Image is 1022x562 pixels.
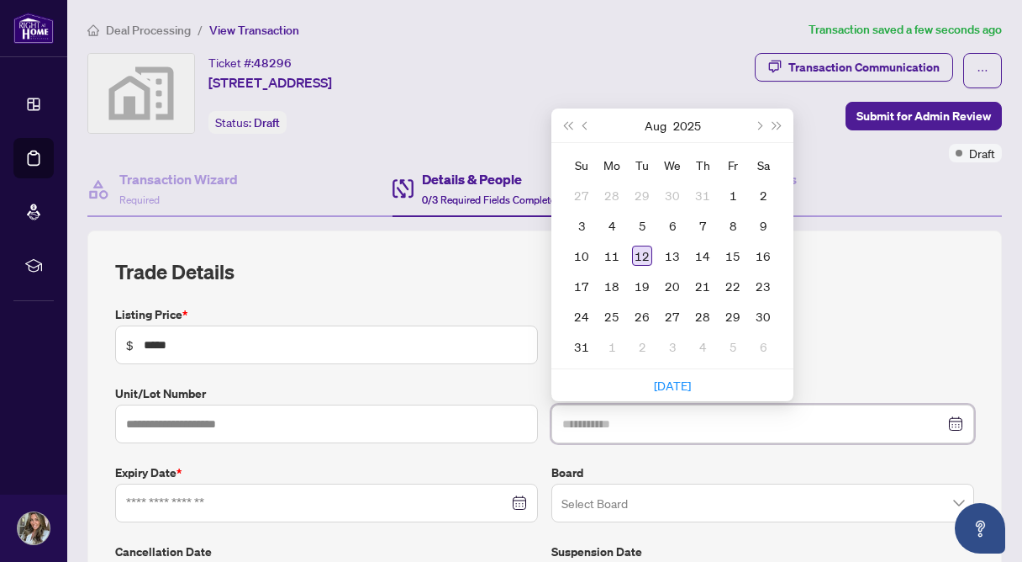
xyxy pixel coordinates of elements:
[551,464,974,482] label: Board
[566,150,597,180] th: Su
[723,185,743,205] div: 1
[597,301,627,331] td: 2025-08-25
[566,180,597,210] td: 2025-07-27
[718,331,748,362] td: 2025-09-05
[572,306,592,326] div: 24
[208,72,332,93] span: [STREET_ADDRESS]
[749,109,767,142] button: Next month (PageDown)
[693,276,713,296] div: 21
[657,210,687,241] td: 2025-08-06
[723,306,743,326] div: 29
[209,23,299,38] span: View Transaction
[687,180,718,210] td: 2025-07-31
[632,185,652,205] div: 29
[632,337,652,357] div: 2
[422,194,561,206] span: 0/3 Required Fields Completed
[687,150,718,180] th: Th
[627,241,657,271] td: 2025-08-12
[632,306,652,326] div: 26
[687,331,718,362] td: 2025-09-04
[723,215,743,236] div: 8
[566,241,597,271] td: 2025-08-10
[627,150,657,180] th: Tu
[753,185,773,205] div: 2
[977,65,988,77] span: ellipsis
[748,210,778,241] td: 2025-08-09
[753,306,773,326] div: 30
[657,271,687,301] td: 2025-08-20
[723,337,743,357] div: 5
[627,331,657,362] td: 2025-09-02
[597,180,627,210] td: 2025-07-28
[597,241,627,271] td: 2025-08-11
[969,144,995,162] span: Draft
[768,109,787,142] button: Next year (Control + right)
[657,241,687,271] td: 2025-08-13
[126,336,134,354] span: $
[662,306,682,326] div: 27
[687,301,718,331] td: 2025-08-28
[748,241,778,271] td: 2025-08-16
[119,169,238,189] h4: Transaction Wizard
[662,215,682,236] div: 6
[115,464,538,482] label: Expiry Date
[115,305,538,324] label: Listing Price
[687,241,718,271] td: 2025-08-14
[788,54,940,81] div: Transaction Communication
[654,378,691,393] a: [DATE]
[748,180,778,210] td: 2025-08-02
[662,276,682,296] div: 20
[115,258,974,285] h2: Trade Details
[662,337,682,357] div: 3
[87,24,99,36] span: home
[753,276,773,296] div: 23
[627,180,657,210] td: 2025-07-29
[718,241,748,271] td: 2025-08-15
[572,337,592,357] div: 31
[566,210,597,241] td: 2025-08-03
[602,306,622,326] div: 25
[748,301,778,331] td: 2025-08-30
[718,301,748,331] td: 2025-08-29
[718,210,748,241] td: 2025-08-08
[632,276,652,296] div: 19
[597,271,627,301] td: 2025-08-18
[602,246,622,266] div: 11
[718,150,748,180] th: Fr
[572,246,592,266] div: 10
[809,20,1002,40] article: Transaction saved a few seconds ago
[718,271,748,301] td: 2025-08-22
[627,271,657,301] td: 2025-08-19
[254,115,280,130] span: Draft
[846,102,1002,130] button: Submit for Admin Review
[208,53,292,72] div: Ticket #:
[602,185,622,205] div: 28
[673,109,701,142] button: Choose a year
[657,180,687,210] td: 2025-07-30
[602,276,622,296] div: 18
[753,215,773,236] div: 9
[627,210,657,241] td: 2025-08-05
[748,150,778,180] th: Sa
[693,215,713,236] div: 7
[723,246,743,266] div: 15
[632,246,652,266] div: 12
[657,150,687,180] th: We
[662,246,682,266] div: 13
[955,503,1005,554] button: Open asap
[693,337,713,357] div: 4
[657,301,687,331] td: 2025-08-27
[198,20,203,40] li: /
[748,271,778,301] td: 2025-08-23
[115,543,538,561] label: Cancellation Date
[551,543,974,561] label: Suspension Date
[657,331,687,362] td: 2025-09-03
[693,246,713,266] div: 14
[632,215,652,236] div: 5
[119,194,160,206] span: Required
[687,210,718,241] td: 2025-08-07
[597,331,627,362] td: 2025-09-01
[753,337,773,357] div: 6
[753,246,773,266] div: 16
[18,512,50,544] img: Profile Icon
